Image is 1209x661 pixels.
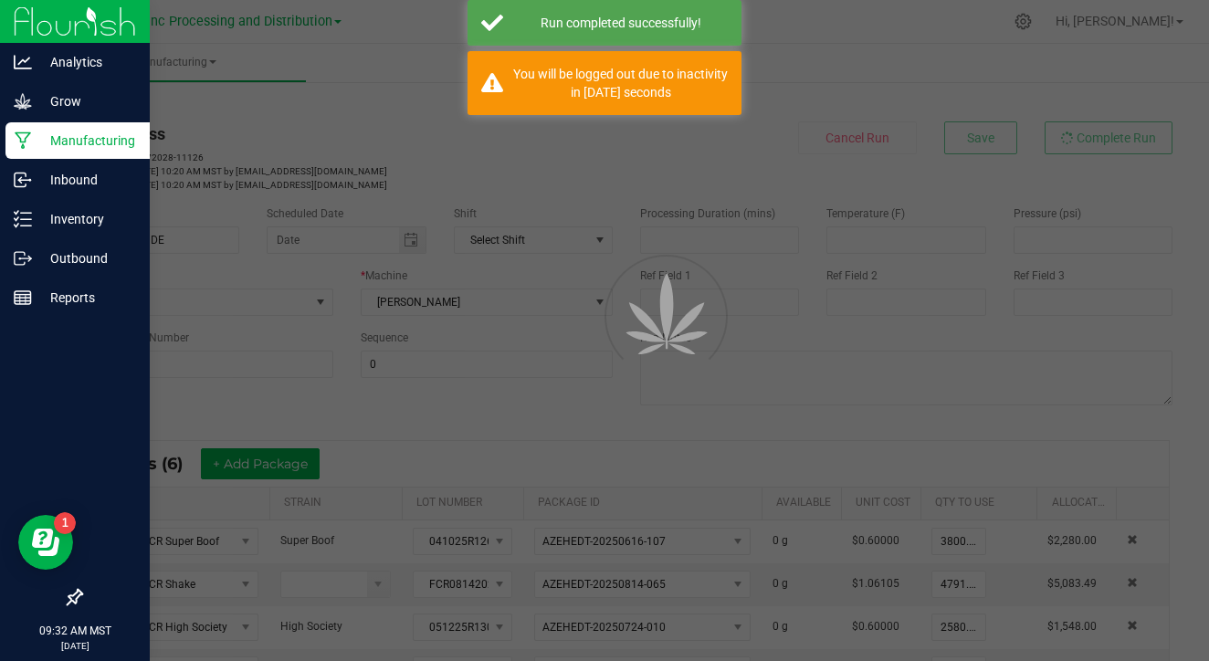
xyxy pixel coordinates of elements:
div: Run completed successfully! [513,14,728,32]
p: Manufacturing [32,130,142,152]
inline-svg: Analytics [14,53,32,71]
p: 09:32 AM MST [8,623,142,639]
p: [DATE] [8,639,142,653]
inline-svg: Grow [14,92,32,110]
inline-svg: Outbound [14,249,32,268]
p: Inbound [32,169,142,191]
iframe: Resource center unread badge [54,512,76,534]
inline-svg: Inventory [14,210,32,228]
inline-svg: Inbound [14,171,32,189]
iframe: Resource center [18,515,73,570]
p: Grow [32,90,142,112]
div: You will be logged out due to inactivity in 1503 seconds [513,65,728,101]
inline-svg: Reports [14,289,32,307]
p: Outbound [32,247,142,269]
p: Inventory [32,208,142,230]
p: Analytics [32,51,142,73]
p: Reports [32,287,142,309]
inline-svg: Manufacturing [14,131,32,150]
